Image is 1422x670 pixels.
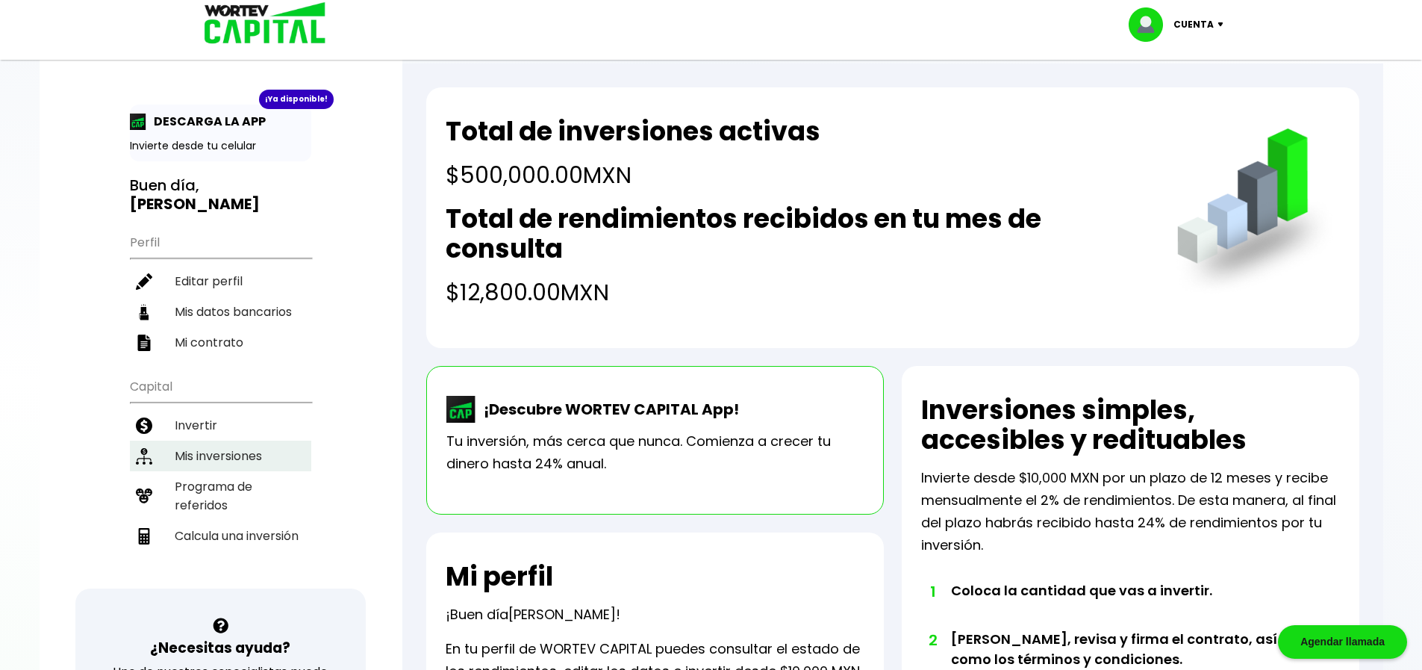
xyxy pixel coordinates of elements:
[136,418,152,434] img: invertir-icon.b3b967d7.svg
[1170,128,1340,298] img: grafica.516fef24.png
[130,138,311,154] p: Invierte desde tu celular
[130,410,311,441] a: Invertir
[130,176,311,214] h3: Buen día,
[150,637,290,659] h3: ¿Necesitas ayuda?
[130,327,311,358] a: Mi contrato
[130,471,311,521] a: Programa de referidos
[130,266,311,297] a: Editar perfil
[476,398,739,421] p: ¡Descubre WORTEV CAPITAL App!
[130,521,311,551] a: Calcula una inversión
[136,273,152,290] img: editar-icon.952d3147.svg
[130,193,260,214] b: [PERSON_NAME]
[929,629,936,651] span: 2
[136,335,152,351] img: contrato-icon.f2db500c.svg
[130,226,311,358] ul: Perfil
[921,395,1340,455] h2: Inversiones simples, accesibles y redituables
[1173,13,1214,36] p: Cuenta
[446,562,553,592] h2: Mi perfil
[446,117,820,146] h2: Total de inversiones activas
[259,90,334,109] div: ¡Ya disponible!
[446,204,1147,264] h2: Total de rendimientos recibidos en tu mes de consulta
[130,114,146,130] img: app-icon
[136,488,152,504] img: recomiendanos-icon.9b8e9327.svg
[136,448,152,465] img: inversiones-icon.6695dc30.svg
[508,605,616,624] span: [PERSON_NAME]
[951,580,1298,629] li: Coloca la cantidad que vas a invertir.
[929,580,936,603] span: 1
[921,467,1340,556] p: Invierte desde $10,000 MXN por un plazo de 12 meses y recibe mensualmente el 2% de rendimientos. ...
[136,304,152,320] img: datos-icon.10cf9172.svg
[446,430,864,475] p: Tu inversión, más cerca que nunca. Comienza a crecer tu dinero hasta 24% anual.
[1214,22,1234,27] img: icon-down
[446,604,620,626] p: ¡Buen día !
[446,276,1147,309] h4: $12,800.00 MXN
[446,396,476,423] img: wortev-capital-app-icon
[130,441,311,471] a: Mis inversiones
[446,158,820,192] h4: $500,000.00 MXN
[1129,7,1173,42] img: profile-image
[1278,625,1407,659] div: Agendar llamada
[136,528,152,545] img: calculadora-icon.17d418c4.svg
[146,112,266,131] p: DESCARGA LA APP
[130,370,311,589] ul: Capital
[130,297,311,327] a: Mis datos bancarios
